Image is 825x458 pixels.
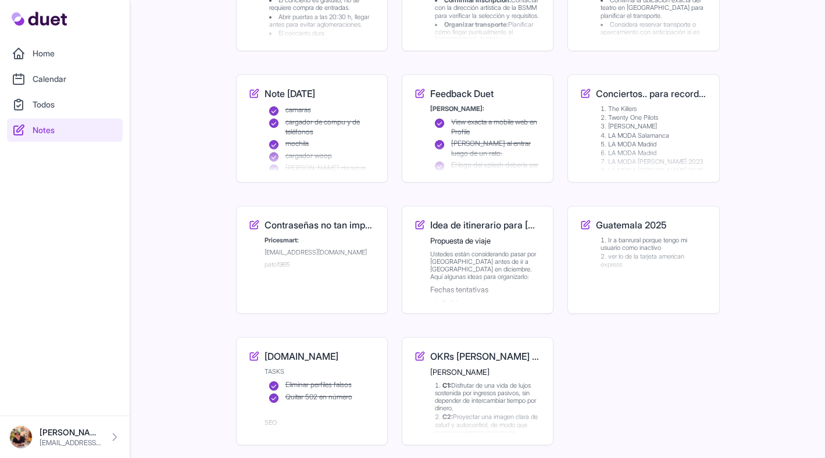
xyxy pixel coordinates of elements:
h2: Propuesta de viaje [430,237,541,246]
li: Quitar 502 en número [269,392,376,402]
h3: Contraseñas no tan importantes [265,218,376,232]
h3: Idea de itinerario para [GEOGRAPHIC_DATA] antes de [GEOGRAPHIC_DATA] [430,218,541,232]
h3: Guatemala 2025 [596,218,666,232]
a: Edit Psicologos.com.gt [248,349,376,433]
a: Edit Idea de itinerario para Londres antes de Guatemala [414,218,541,302]
p: TASKS [265,368,376,375]
li: mochila [269,139,376,149]
p: [PERSON_NAME] [40,427,102,438]
li: camaras [269,105,376,115]
a: [PERSON_NAME] [EMAIL_ADDRESS][DOMAIN_NAME] [9,425,120,449]
p: [EMAIL_ADDRESS][DOMAIN_NAME] [40,438,102,448]
h3: [DOMAIN_NAME] [265,349,338,363]
li: [PERSON_NAME] [601,123,707,130]
li: LA MODA Salamanca [601,132,707,139]
a: Edit Conciertos.. para recordar [580,87,707,170]
a: Home [7,42,123,65]
li: Ir a banrural porque tengo mi usuario como inactivo [601,237,707,252]
a: Todos [7,93,123,116]
a: Edit Contraseñas no tan importantes [248,218,376,302]
h3: Note [DATE] [265,87,315,101]
h2: [PERSON_NAME] [430,368,541,377]
strong: Pricesmart: [265,236,299,244]
li: [PERSON_NAME] al entrar luego de un rato. [435,139,541,158]
strong: [PERSON_NAME]: [430,105,484,113]
h3: Conciertos.. para recordar [596,87,707,101]
li: Eliminar perfiles falsos [269,380,376,390]
a: Calendar [7,67,123,91]
strong: C1: [442,381,451,389]
img: IMG_0065.jpeg [9,425,33,449]
a: Edit Feedback Duet [414,87,541,170]
p: Ustedes están considerando pasar por [GEOGRAPHIC_DATA] antes de ir a [GEOGRAPHIC_DATA] en diciemb... [430,251,541,281]
a: Notes [7,119,123,142]
li: Disfrutar de una vida de lujos sostenida por ingresos pasivos, sin depender de intercambiar tiemp... [435,382,541,413]
h3: OKRs [PERSON_NAME] y [PERSON_NAME] [430,349,541,363]
li: Twenty One Pilots [601,114,707,121]
h3: Feedback Duet [430,87,494,101]
li: LA MODA Madrid [601,141,707,148]
li: The Killers [601,105,707,113]
a: Edit Note June 28, 2025 [248,87,376,170]
a: Edit OKRs Aixa y Cesar [414,349,541,433]
li: View exacta a mobile web en Profile [435,117,541,137]
li: cargador de compu y de teléfonos [269,117,376,137]
a: Edit Guatemala 2025 [580,218,707,302]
